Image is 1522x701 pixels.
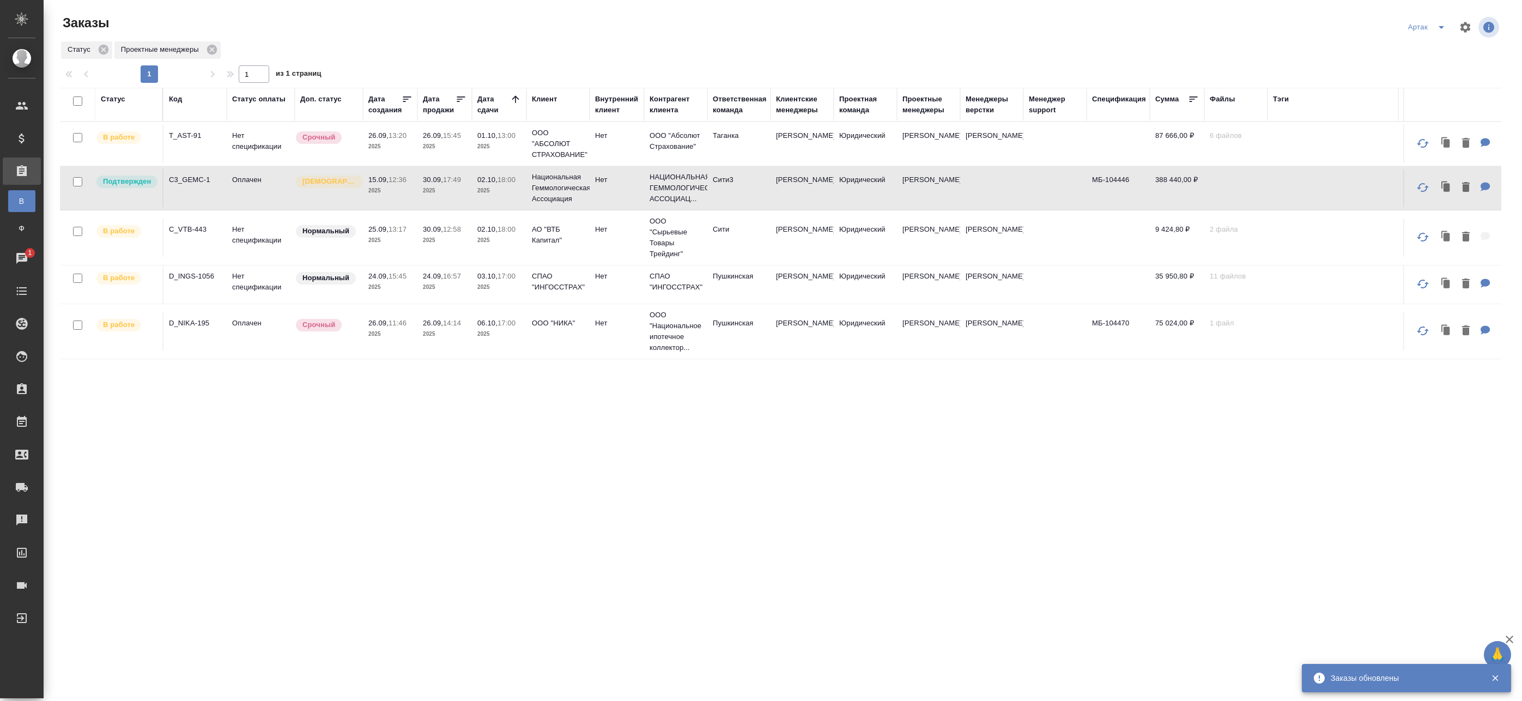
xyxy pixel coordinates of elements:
[477,176,498,184] p: 02.10,
[1150,219,1204,257] td: 9 424,80 ₽
[8,190,35,212] a: В
[834,265,897,304] td: Юридический
[834,169,897,207] td: Юридический
[1210,318,1262,329] p: 1 файл
[1457,132,1475,155] button: Удалить
[834,219,897,257] td: Юридический
[477,141,521,152] p: 2025
[532,128,584,160] p: ООО "АБСОЛЮТ СТРАХОВАНИЕ"
[532,318,584,329] p: ООО "НИКА"
[103,176,151,187] p: Подтвержден
[595,130,639,141] p: Нет
[114,41,221,59] div: Проектные менеджеры
[650,172,702,204] p: НАЦИОНАЛЬНАЯ ГЕММОЛОГИЧЕСКАЯ АССОЦИАЦ...
[443,319,461,327] p: 14:14
[650,94,702,116] div: Контрагент клиента
[302,319,335,330] p: Срочный
[1436,177,1457,199] button: Клонировать
[300,94,342,105] div: Доп. статус
[1457,177,1475,199] button: Удалить
[498,176,516,184] p: 18:00
[368,282,412,293] p: 2025
[897,265,960,304] td: [PERSON_NAME]
[1478,17,1501,38] span: Посмотреть информацию
[14,196,30,207] span: В
[389,319,407,327] p: 11:46
[169,94,182,105] div: Код
[368,319,389,327] p: 26.09,
[95,174,157,189] div: Выставляет КМ после уточнения всех необходимых деталей и получения согласия клиента на запуск. С ...
[1210,130,1262,141] p: 6 файлов
[1210,224,1262,235] p: 2 файла
[897,125,960,163] td: [PERSON_NAME]
[389,225,407,233] p: 13:17
[771,219,834,257] td: [PERSON_NAME]
[1436,320,1457,342] button: Клонировать
[966,271,1018,282] p: [PERSON_NAME]
[477,282,521,293] p: 2025
[295,224,357,239] div: Статус по умолчанию для стандартных заказов
[389,176,407,184] p: 12:36
[169,174,221,185] p: C3_GEMC-1
[302,226,349,237] p: Нормальный
[1150,265,1204,304] td: 35 950,80 ₽
[169,224,221,235] p: C_VTB-443
[423,272,443,280] p: 24.09,
[1484,673,1506,683] button: Закрыть
[1410,130,1436,156] button: Обновить
[477,225,498,233] p: 02.10,
[1457,226,1475,249] button: Удалить
[103,132,135,143] p: В работе
[1331,673,1475,684] div: Заказы обновлены
[423,185,466,196] p: 2025
[368,141,412,152] p: 2025
[595,271,639,282] p: Нет
[498,131,516,140] p: 13:00
[477,185,521,196] p: 2025
[368,131,389,140] p: 26.09,
[595,318,639,329] p: Нет
[1087,312,1150,350] td: МБ-104470
[61,41,112,59] div: Статус
[227,219,295,257] td: Нет спецификации
[897,169,960,207] td: [PERSON_NAME]
[169,318,221,329] p: D_NIKA-195
[595,94,639,116] div: Внутренний клиент
[95,318,157,333] div: Выставляет ПМ после принятия заказа от КМа
[368,225,389,233] p: 25.09,
[103,273,135,283] p: В работе
[771,312,834,350] td: [PERSON_NAME]
[443,272,461,280] p: 16:57
[423,225,443,233] p: 30.09,
[1150,125,1204,163] td: 87 666,00 ₽
[477,235,521,246] p: 2025
[532,172,584,204] p: Национальная Геммологическая Ассоциация
[169,271,221,282] p: D_INGS-1056
[368,176,389,184] p: 15.09,
[68,44,94,55] p: Статус
[21,247,38,258] span: 1
[1457,273,1475,295] button: Удалить
[1436,273,1457,295] button: Клонировать
[834,125,897,163] td: Юридический
[302,132,335,143] p: Срочный
[966,130,1018,141] p: [PERSON_NAME]
[897,312,960,350] td: [PERSON_NAME]
[477,319,498,327] p: 06.10,
[423,131,443,140] p: 26.09,
[1410,224,1436,250] button: Обновить
[423,141,466,152] p: 2025
[771,265,834,304] td: [PERSON_NAME]
[650,310,702,353] p: ООО "Национальное ипотечное коллектор...
[707,169,771,207] td: Сити3
[1150,312,1204,350] td: 75 024,00 ₽
[389,131,407,140] p: 13:20
[498,319,516,327] p: 17:00
[902,94,955,116] div: Проектные менеджеры
[650,130,702,152] p: ООО "Абсолют Страхование"
[227,125,295,163] td: Нет спецификации
[101,94,125,105] div: Статус
[368,272,389,280] p: 24.09,
[477,329,521,340] p: 2025
[368,329,412,340] p: 2025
